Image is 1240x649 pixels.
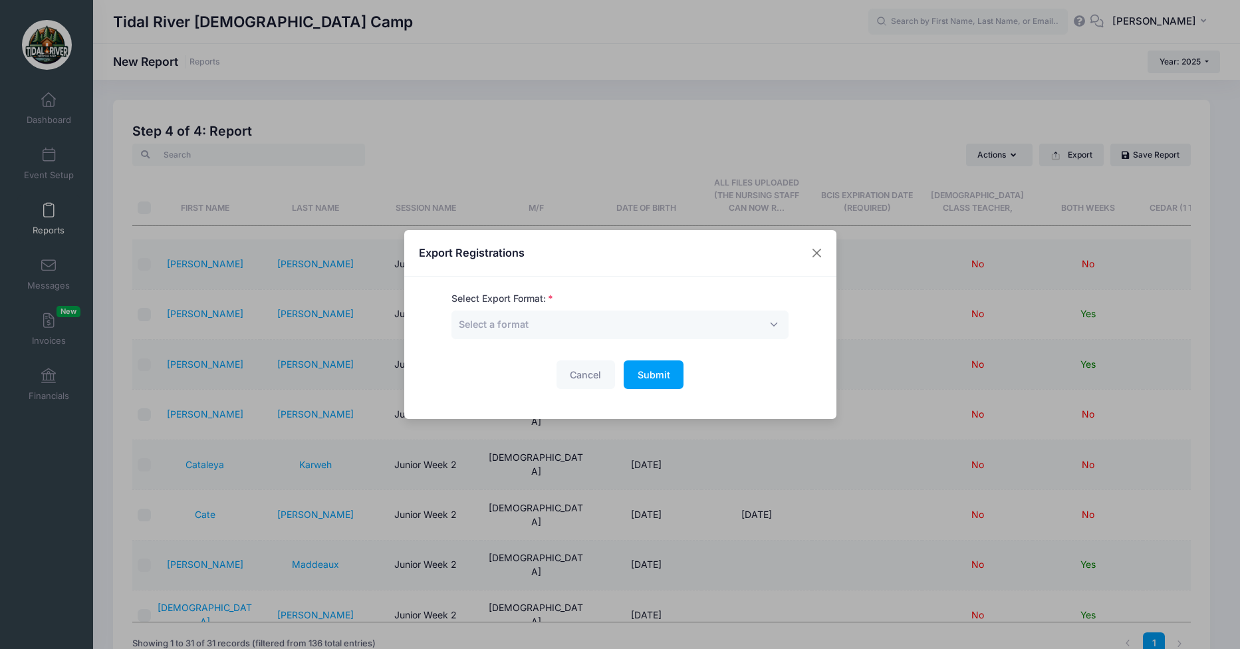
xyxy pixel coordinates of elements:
[638,369,670,380] span: Submit
[451,311,789,339] span: Select a format
[459,319,529,330] span: Select a format
[557,360,615,389] button: Cancel
[451,292,553,306] label: Select Export Format:
[459,317,529,331] span: Select a format
[624,360,683,389] button: Submit
[419,245,525,261] h4: Export Registrations
[805,241,828,265] button: Close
